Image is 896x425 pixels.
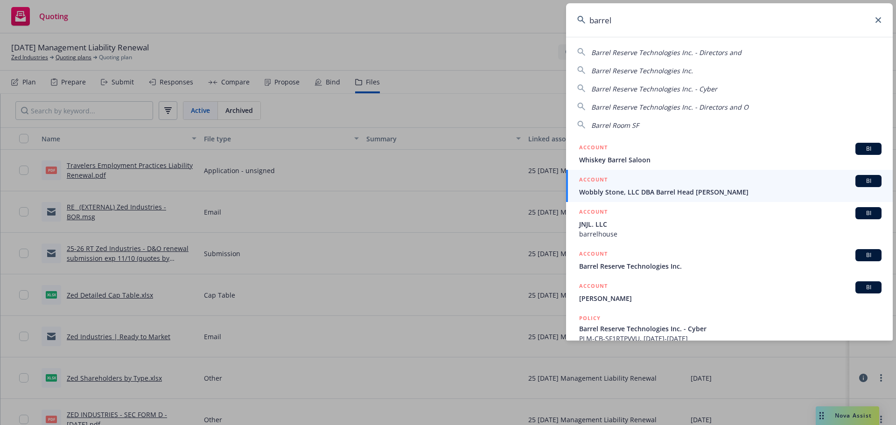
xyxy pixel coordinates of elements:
span: [PERSON_NAME] [579,293,882,303]
h5: ACCOUNT [579,175,608,186]
span: BI [859,251,878,259]
span: PLM-CB-SF1RTPVVU, [DATE]-[DATE] [579,334,882,343]
h5: ACCOUNT [579,207,608,218]
span: JNJL. LLC [579,219,882,229]
h5: POLICY [579,314,601,323]
span: Wobbly Stone, LLC DBA Barrel Head [PERSON_NAME] [579,187,882,197]
h5: ACCOUNT [579,281,608,293]
span: BI [859,283,878,292]
h5: ACCOUNT [579,143,608,154]
span: Barrel Reserve Technologies Inc. - Cyber [579,324,882,334]
span: Barrel Reserve Technologies Inc. - Directors and O [591,103,749,111]
span: barrelhouse [579,229,882,239]
a: ACCOUNTBIWhiskey Barrel Saloon [566,138,893,170]
a: POLICYBarrel Reserve Technologies Inc. - CyberPLM-CB-SF1RTPVVU, [DATE]-[DATE] [566,308,893,348]
a: ACCOUNTBIBarrel Reserve Technologies Inc. [566,244,893,276]
span: Barrel Reserve Technologies Inc. [579,261,882,271]
span: Barrel Reserve Technologies Inc. - Directors and [591,48,742,57]
span: Whiskey Barrel Saloon [579,155,882,165]
a: ACCOUNTBIJNJL. LLCbarrelhouse [566,202,893,244]
input: Search... [566,3,893,37]
a: ACCOUNTBIWobbly Stone, LLC DBA Barrel Head [PERSON_NAME] [566,170,893,202]
span: BI [859,145,878,153]
span: BI [859,177,878,185]
span: Barrel Reserve Technologies Inc. - Cyber [591,84,717,93]
a: ACCOUNTBI[PERSON_NAME] [566,276,893,308]
h5: ACCOUNT [579,249,608,260]
span: BI [859,209,878,217]
span: Barrel Reserve Technologies Inc. [591,66,693,75]
span: Barrel Room SF [591,121,639,130]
